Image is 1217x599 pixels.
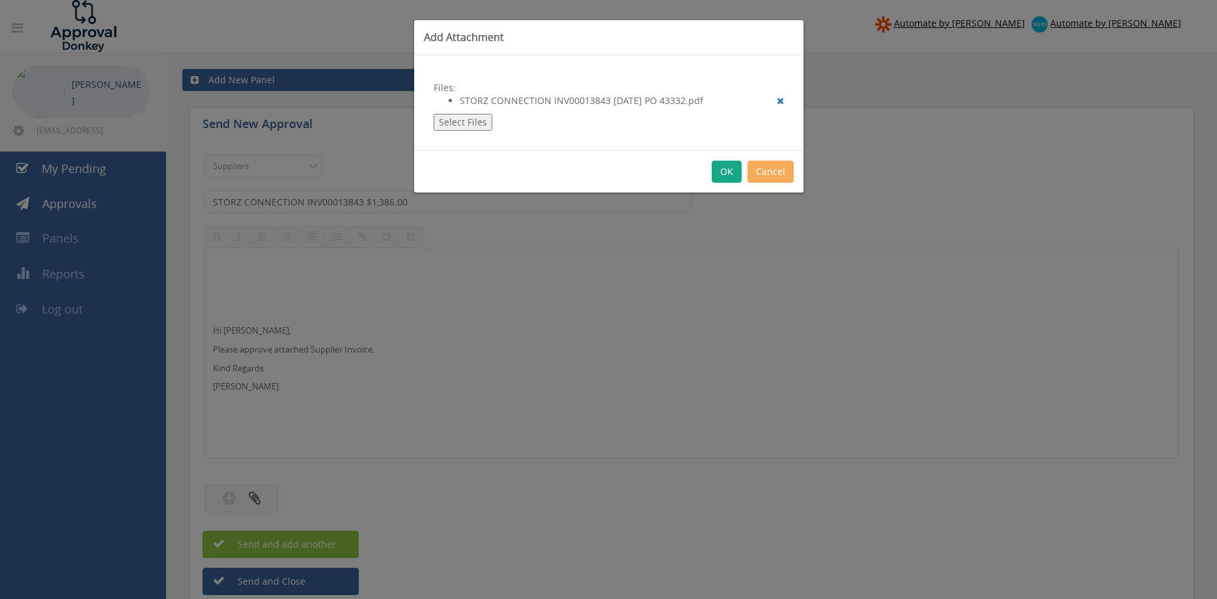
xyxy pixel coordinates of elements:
button: Select Files [434,114,492,131]
li: STORZ CONNECTION INV00013843 [DATE] PO 43332.pdf [460,94,784,107]
div: Files: [414,55,804,150]
button: OK [712,161,742,183]
button: Cancel [748,161,794,183]
h3: Add Attachment [424,30,794,45]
